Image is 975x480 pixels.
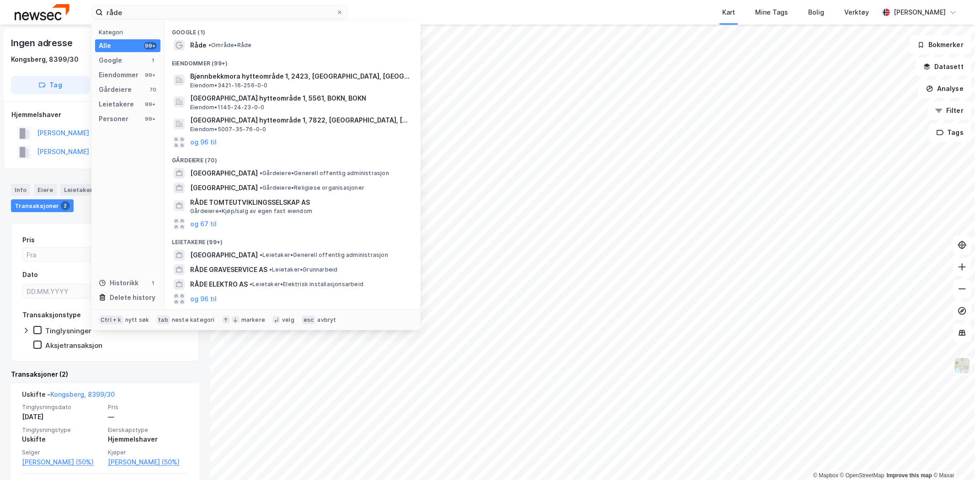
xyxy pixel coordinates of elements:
[11,184,30,196] div: Info
[108,448,188,456] span: Kjøper
[929,123,971,142] button: Tags
[60,184,100,196] div: Leietakere
[99,84,132,95] div: Gårdeiere
[250,281,252,288] span: •
[11,369,199,380] div: Transaksjoner (2)
[190,250,258,261] span: [GEOGRAPHIC_DATA]
[108,403,188,411] span: Pris
[172,316,215,324] div: neste kategori
[108,457,188,468] a: [PERSON_NAME] (50%)
[844,7,869,18] div: Verktøy
[50,390,115,398] a: Kongsberg, 8399/30
[887,472,932,479] a: Improve this map
[302,315,316,325] div: esc
[22,448,102,456] span: Selger
[22,309,81,320] div: Transaksjonstype
[99,40,111,51] div: Alle
[190,208,312,215] span: Gårdeiere • Kjøp/salg av egen fast eiendom
[149,57,157,64] div: 1
[918,80,971,98] button: Analyse
[190,264,267,275] span: RÅDE GRAVESERVICE AS
[190,279,248,290] span: RÅDE ELEKTRO AS
[190,82,268,89] span: Eiendom • 3421-16-256-0-0
[99,69,139,80] div: Eiendommer
[22,426,102,434] span: Tinglysningstype
[22,411,102,422] div: [DATE]
[808,7,824,18] div: Bolig
[260,184,262,191] span: •
[99,55,122,66] div: Google
[190,219,217,229] button: og 67 til
[190,115,410,126] span: [GEOGRAPHIC_DATA] hytteområde 1, 7822, [GEOGRAPHIC_DATA], [GEOGRAPHIC_DATA]
[11,199,74,212] div: Transaksjoner
[250,281,363,288] span: Leietaker • Elektrisk installasjonsarbeid
[22,403,102,411] span: Tinglysningsdato
[190,182,258,193] span: [GEOGRAPHIC_DATA]
[99,277,139,288] div: Historikk
[190,197,410,208] span: RÅDE TOMTEUTVIKLINGSSELSKAP AS
[190,137,217,148] button: og 96 til
[190,126,266,133] span: Eiendom • 5007-35-76-0-0
[260,170,262,176] span: •
[99,113,128,124] div: Personer
[144,42,157,49] div: 99+
[165,306,421,323] div: Personer (99+)
[125,316,149,324] div: nytt søk
[110,292,155,303] div: Delete history
[45,341,102,350] div: Aksjetransaksjon
[755,7,788,18] div: Mine Tags
[11,54,79,65] div: Kongsberg, 8399/30
[144,71,157,79] div: 99+
[22,389,115,404] div: Uskifte -
[269,266,272,273] span: •
[45,326,91,335] div: Tinglysninger
[910,36,971,54] button: Bokmerker
[894,7,946,18] div: [PERSON_NAME]
[916,58,971,76] button: Datasett
[108,426,188,434] span: Eierskapstype
[260,170,389,177] span: Gårdeiere • Generell offentlig administrasjon
[108,434,188,445] div: Hjemmelshaver
[149,86,157,93] div: 70
[208,42,251,49] span: Område • Råde
[22,434,102,445] div: Uskifte
[22,235,35,245] div: Pris
[208,42,211,48] span: •
[282,316,294,324] div: velg
[241,316,265,324] div: markere
[149,279,157,287] div: 1
[103,5,336,19] input: Søk på adresse, matrikkel, gårdeiere, leietakere eller personer
[190,168,258,179] span: [GEOGRAPHIC_DATA]
[165,231,421,248] div: Leietakere (99+)
[61,201,70,210] div: 2
[260,251,262,258] span: •
[22,457,102,468] a: [PERSON_NAME] (50%)
[190,71,410,82] span: Bjønnbekkmora hytteområde 1, 2423, [GEOGRAPHIC_DATA], [GEOGRAPHIC_DATA]
[99,315,123,325] div: Ctrl + k
[156,315,170,325] div: tab
[190,93,410,104] span: [GEOGRAPHIC_DATA] hytteområde 1, 5561, BOKN, BOKN
[11,109,199,120] div: Hjemmelshaver
[260,184,364,192] span: Gårdeiere • Religiøse organisasjoner
[190,40,207,51] span: Råde
[99,29,160,36] div: Kategori
[34,184,57,196] div: Eiere
[813,472,838,479] a: Mapbox
[165,53,421,69] div: Eiendommer (99+)
[190,104,264,111] span: Eiendom • 1145-24-23-0-0
[840,472,884,479] a: OpenStreetMap
[15,4,69,20] img: newsec-logo.f6e21ccffca1b3a03d2d.png
[22,269,38,280] div: Dato
[11,36,74,50] div: Ingen adresse
[11,76,90,94] button: Tag
[929,436,975,480] iframe: Chat Widget
[144,101,157,108] div: 99+
[23,248,103,261] input: Fra
[954,357,971,374] img: Z
[927,101,971,120] button: Filter
[269,266,337,273] span: Leietaker • Grunnarbeid
[144,115,157,123] div: 99+
[165,21,421,38] div: Google (1)
[23,284,103,298] input: DD.MM.YYYY
[260,251,388,259] span: Leietaker • Generell offentlig administrasjon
